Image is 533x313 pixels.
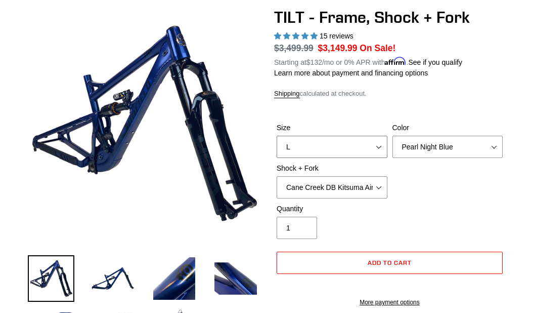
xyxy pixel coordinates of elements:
span: Affirm [385,57,406,65]
img: Load image into Gallery viewer, TILT - Frame, Shock + Fork [28,255,74,302]
a: Shipping [274,90,300,98]
a: More payment options [277,298,503,307]
s: $3,499.99 [274,43,314,53]
p: Starting at /mo or 0% APR with . [274,55,462,68]
h1: TILT - Frame, Shock + Fork [274,8,505,27]
img: Load image into Gallery viewer, TILT - Frame, Shock + Fork [151,255,198,302]
span: $3,149.99 [318,43,358,53]
img: Load image into Gallery viewer, TILT - Frame, Shock + Fork [90,255,136,302]
label: Color [392,123,503,133]
span: $132 [306,58,322,66]
label: Quantity [277,204,387,214]
img: Load image into Gallery viewer, TILT - Frame, Shock + Fork [212,255,259,302]
label: Size [277,123,387,133]
label: Shock + Fork [277,163,387,174]
div: calculated at checkout. [274,89,505,99]
span: Add to cart [368,259,412,266]
a: Learn more about payment and financing options [274,69,428,77]
span: 15 reviews [320,32,353,40]
span: 5.00 stars [274,32,320,40]
span: On Sale! [360,42,395,55]
button: Add to cart [277,252,503,274]
a: See if you qualify - Learn more about Affirm Financing (opens in modal) [408,58,462,66]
